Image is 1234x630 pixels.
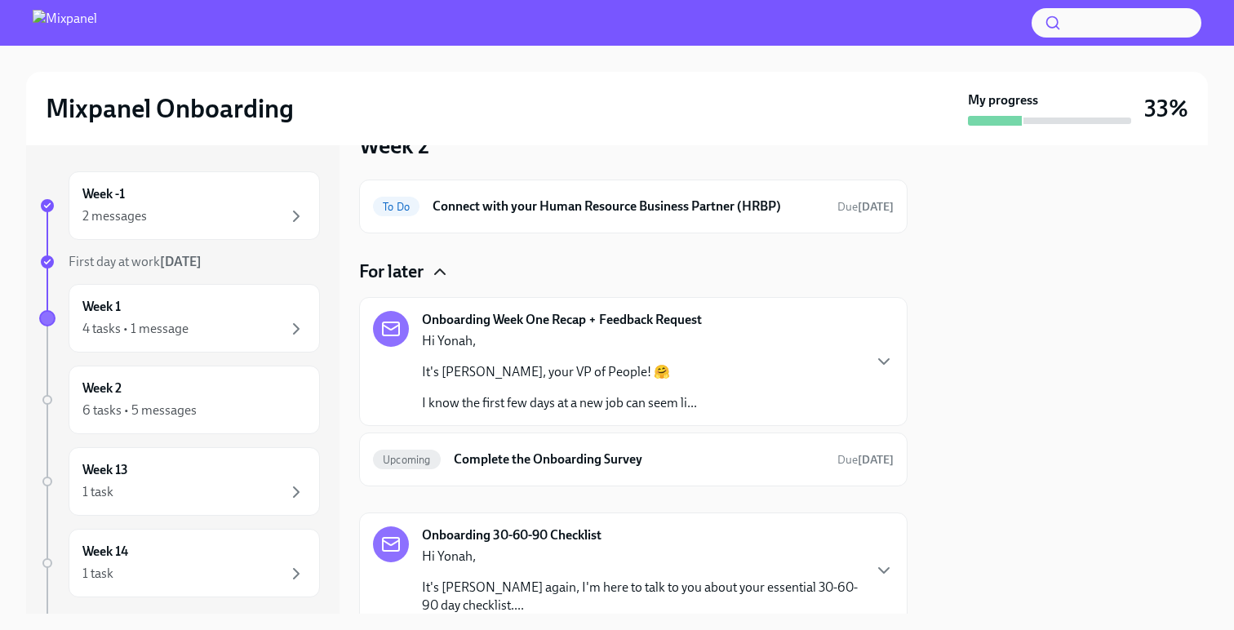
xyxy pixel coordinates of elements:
[433,197,824,215] h6: Connect with your Human Resource Business Partner (HRBP)
[837,199,894,215] span: September 10th, 2025 19:00
[1144,94,1188,123] h3: 33%
[373,201,419,213] span: To Do
[82,185,125,203] h6: Week -1
[69,611,201,627] span: Experience ends
[422,394,697,412] p: I know the first few days at a new job can seem li...
[69,254,202,269] span: First day at work
[837,452,894,468] span: September 14th, 2025 19:00
[359,260,908,284] div: For later
[82,483,113,501] div: 1 task
[359,131,429,160] h3: Week 2
[359,260,424,284] h4: For later
[39,366,320,434] a: Week 26 tasks • 5 messages
[373,454,441,466] span: Upcoming
[422,526,601,544] strong: Onboarding 30-60-90 Checklist
[422,548,861,566] p: Hi Yonah,
[39,253,320,271] a: First day at work[DATE]
[82,207,147,225] div: 2 messages
[422,332,697,350] p: Hi Yonah,
[39,284,320,353] a: Week 14 tasks • 1 message
[968,91,1038,109] strong: My progress
[858,453,894,467] strong: [DATE]
[159,611,201,627] strong: [DATE]
[373,193,894,220] a: To DoConnect with your Human Resource Business Partner (HRBP)Due[DATE]
[82,320,189,338] div: 4 tasks • 1 message
[858,200,894,214] strong: [DATE]
[837,200,894,214] span: Due
[82,379,122,397] h6: Week 2
[39,171,320,240] a: Week -12 messages
[454,450,824,468] h6: Complete the Onboarding Survey
[82,461,128,479] h6: Week 13
[422,579,861,614] p: It's [PERSON_NAME] again, I'm here to talk to you about your essential 30-60-90 day checklist....
[422,363,697,381] p: It's [PERSON_NAME], your VP of People! 🤗
[837,453,894,467] span: Due
[46,92,294,125] h2: Mixpanel Onboarding
[373,446,894,472] a: UpcomingComplete the Onboarding SurveyDue[DATE]
[422,311,702,329] strong: Onboarding Week One Recap + Feedback Request
[39,447,320,516] a: Week 131 task
[39,529,320,597] a: Week 141 task
[82,402,197,419] div: 6 tasks • 5 messages
[160,254,202,269] strong: [DATE]
[33,10,97,36] img: Mixpanel
[82,543,128,561] h6: Week 14
[82,298,121,316] h6: Week 1
[82,565,113,583] div: 1 task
